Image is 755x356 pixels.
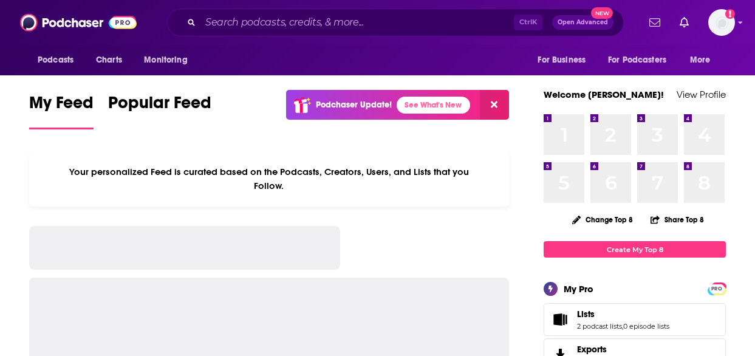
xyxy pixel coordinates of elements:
[608,52,666,69] span: For Podcasters
[558,19,608,26] span: Open Advanced
[29,92,94,120] span: My Feed
[644,12,665,33] a: Show notifications dropdown
[38,52,73,69] span: Podcasts
[682,49,726,72] button: open menu
[577,344,607,355] span: Exports
[316,100,392,110] p: Podchaser Update!
[167,9,624,36] div: Search podcasts, credits, & more...
[29,92,94,129] a: My Feed
[20,11,137,34] img: Podchaser - Follow, Share and Rate Podcasts
[623,322,669,330] a: 0 episode lists
[108,92,211,129] a: Popular Feed
[600,49,684,72] button: open menu
[577,309,669,320] a: Lists
[538,52,586,69] span: For Business
[708,9,735,36] span: Logged in as aridings
[544,89,664,100] a: Welcome [PERSON_NAME]!
[544,241,726,258] a: Create My Top 8
[529,49,601,72] button: open menu
[690,52,711,69] span: More
[135,49,203,72] button: open menu
[577,322,622,330] a: 2 podcast lists
[29,151,509,207] div: Your personalized Feed is curated based on the Podcasts, Creators, Users, and Lists that you Follow.
[565,212,640,227] button: Change Top 8
[544,303,726,336] span: Lists
[577,309,595,320] span: Lists
[591,7,613,19] span: New
[564,283,593,295] div: My Pro
[29,49,89,72] button: open menu
[552,15,613,30] button: Open AdvancedNew
[514,15,542,30] span: Ctrl K
[88,49,129,72] a: Charts
[200,13,514,32] input: Search podcasts, credits, & more...
[709,284,724,293] span: PRO
[677,89,726,100] a: View Profile
[708,9,735,36] img: User Profile
[397,97,470,114] a: See What's New
[96,52,122,69] span: Charts
[725,9,735,19] svg: Add a profile image
[108,92,211,120] span: Popular Feed
[548,311,572,328] a: Lists
[708,9,735,36] button: Show profile menu
[622,322,623,330] span: ,
[650,208,705,231] button: Share Top 8
[675,12,694,33] a: Show notifications dropdown
[144,52,187,69] span: Monitoring
[709,284,724,293] a: PRO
